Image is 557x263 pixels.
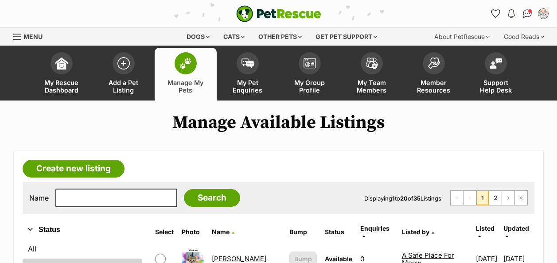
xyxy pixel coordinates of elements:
[252,28,308,46] div: Other pets
[117,57,130,70] img: add-pet-listing-icon-0afa8454b4691262ce3f59096e99ab1cd57d4a30225e0717b998d2c9b9846f56.svg
[212,228,230,236] span: Name
[504,7,518,21] button: Notifications
[184,189,240,207] input: Search
[476,191,489,205] span: Page 1
[241,58,254,68] img: pet-enquiries-icon-7e3ad2cf08bfb03b45e93fb7055b45f3efa6380592205ae92323e6603595dc1f.svg
[498,28,550,46] div: Good Reads
[341,48,403,101] a: My Team Members
[508,9,515,18] img: notifications-46538b983faf8c2785f20acdc204bb7945ddae34d4c08c2a6579f10ce5e182be.svg
[179,58,192,69] img: manage-my-pets-icon-02211641906a0b7f246fdf0571729dbe1e7629f14944591b6c1af311fb30b64b.svg
[503,224,529,232] span: Updated
[104,79,144,94] span: Add a Pet Listing
[212,228,234,236] a: Name
[309,28,383,46] div: Get pet support
[476,224,495,232] span: Listed
[31,48,93,101] a: My Rescue Dashboard
[428,28,496,46] div: About PetRescue
[465,48,527,101] a: Support Help Desk
[360,224,390,239] a: Enquiries
[286,221,320,243] th: Bump
[451,191,463,205] span: First page
[152,221,177,243] th: Select
[520,7,534,21] a: Conversations
[414,79,454,94] span: Member Resources
[180,28,216,46] div: Dogs
[488,7,550,21] ul: Account quick links
[23,241,142,257] a: All
[23,33,43,40] span: Menu
[217,28,251,46] div: Cats
[536,7,550,21] button: My account
[503,224,529,239] a: Updated
[228,79,268,94] span: My Pet Enquiries
[360,224,390,232] span: translation missing: en.admin.listings.index.attributes.enquiries
[304,58,316,69] img: group-profile-icon-3fa3cf56718a62981997c0bc7e787c4b2cf8bcc04b72c1350f741eb67cf2f40e.svg
[366,58,378,69] img: team-members-icon-5396bd8760b3fe7c0b43da4ab00e1e3bb1a5d9ba89233759b79545d2d3fc5d0d.svg
[321,221,356,243] th: Status
[217,48,279,101] a: My Pet Enquiries
[464,191,476,205] span: Previous page
[489,191,502,205] a: Page 2
[279,48,341,101] a: My Group Profile
[515,191,527,205] a: Last page
[236,5,321,22] a: PetRescue
[523,9,532,18] img: chat-41dd97257d64d25036548639549fe6c8038ab92f7586957e7f3b1b290dea8141.svg
[290,79,330,94] span: My Group Profile
[402,228,429,236] span: Listed by
[93,48,155,101] a: Add a Pet Listing
[488,7,502,21] a: Favourites
[23,224,142,236] button: Status
[403,48,465,101] a: Member Resources
[178,221,207,243] th: Photo
[400,195,408,202] strong: 20
[55,57,68,70] img: dashboard-icon-eb2f2d2d3e046f16d808141f083e7271f6b2e854fb5c12c21221c1fb7104beca.svg
[325,255,352,263] span: Available
[236,5,321,22] img: logo-e224e6f780fb5917bec1dbf3a21bbac754714ae5b6737aabdf751b685950b380.svg
[13,28,49,44] a: Menu
[476,79,516,94] span: Support Help Desk
[352,79,392,94] span: My Team Members
[413,195,421,202] strong: 35
[450,190,528,205] nav: Pagination
[23,160,125,178] a: Create new listing
[364,195,441,202] span: Displaying to of Listings
[166,79,206,94] span: Manage My Pets
[502,191,514,205] a: Next page
[402,228,434,236] a: Listed by
[428,57,440,69] img: member-resources-icon-8e73f808a243e03378d46382f2149f9095a855e16c252ad45f914b54edf8863c.svg
[42,79,82,94] span: My Rescue Dashboard
[392,195,395,202] strong: 1
[476,224,495,239] a: Listed
[490,58,502,69] img: help-desk-icon-fdf02630f3aa405de69fd3d07c3f3aa587a6932b1a1747fa1d2bba05be0121f9.svg
[29,194,49,202] label: Name
[539,9,548,18] img: A Safe Place For Meow profile pic
[212,255,266,263] a: [PERSON_NAME]
[155,48,217,101] a: Manage My Pets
